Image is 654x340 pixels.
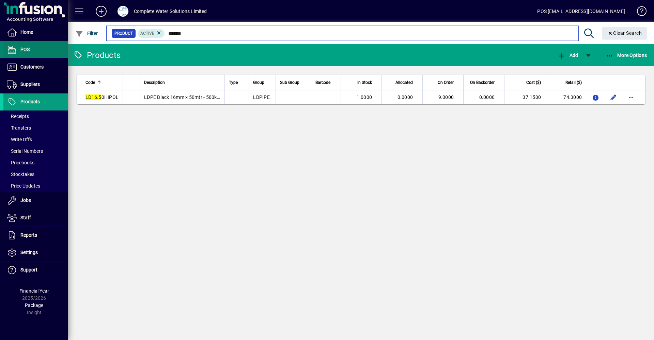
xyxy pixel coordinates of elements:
[20,29,33,35] span: Home
[395,79,413,86] span: Allocated
[85,79,95,86] span: Code
[3,110,68,122] a: Receipts
[3,41,68,58] a: POS
[3,227,68,244] a: Reports
[20,197,31,203] span: Jobs
[7,114,29,119] span: Receipts
[25,302,43,308] span: Package
[75,31,98,36] span: Filter
[140,31,154,36] span: Active
[7,125,31,131] span: Transfers
[3,262,68,279] a: Support
[604,49,649,61] button: More Options
[20,82,40,87] span: Suppliers
[3,145,68,157] a: Serial Numbers
[112,5,134,17] button: Profile
[626,92,637,103] button: More options
[85,94,102,100] em: LD16.5
[3,180,68,192] a: Price Updates
[280,79,299,86] span: Sub Group
[632,1,645,24] a: Knowledge Base
[85,94,119,100] span: 0HIPOL
[20,250,38,255] span: Settings
[3,24,68,41] a: Home
[3,76,68,93] a: Suppliers
[565,79,582,86] span: Retail ($)
[229,79,238,86] span: Type
[73,50,121,61] div: Products
[345,79,378,86] div: In Stock
[556,49,580,61] button: Add
[602,27,648,40] button: Clear
[7,137,32,142] span: Write Offs
[20,99,40,104] span: Products
[114,30,133,37] span: Product
[20,232,37,238] span: Reports
[7,160,34,165] span: Pricebooks
[386,79,419,86] div: Allocated
[3,122,68,134] a: Transfers
[253,94,270,100] span: LDPIPE
[7,172,34,177] span: Stocktakes
[357,79,372,86] span: In Stock
[537,6,625,17] div: POS [EMAIL_ADDRESS][DOMAIN_NAME]
[468,79,501,86] div: On Backorder
[398,94,413,100] span: 0.0000
[7,148,43,154] span: Serial Numbers
[526,79,541,86] span: Cost ($)
[7,183,40,189] span: Price Updates
[558,53,578,58] span: Add
[229,79,245,86] div: Type
[606,53,647,58] span: More Options
[20,47,30,52] span: POS
[20,215,31,220] span: Staff
[85,79,119,86] div: Code
[74,27,100,40] button: Filter
[3,192,68,209] a: Jobs
[438,94,454,100] span: 9.0000
[20,64,44,70] span: Customers
[3,209,68,226] a: Staff
[134,6,207,17] div: Complete Water Solutions Limited
[315,79,330,86] span: Barcode
[144,79,165,86] span: Description
[470,79,495,86] span: On Backorder
[427,79,460,86] div: On Order
[504,90,545,104] td: 37.1500
[280,79,307,86] div: Sub Group
[545,90,586,104] td: 74.3000
[315,79,337,86] div: Barcode
[3,59,68,76] a: Customers
[438,79,454,86] span: On Order
[144,94,222,100] span: LDPE Black 16mm x 50mtr - 500kpa
[19,288,49,294] span: Financial Year
[253,79,271,86] div: Group
[608,92,619,103] button: Edit
[90,5,112,17] button: Add
[3,157,68,168] a: Pricebooks
[253,79,264,86] span: Group
[607,30,642,36] span: Clear Search
[20,267,37,272] span: Support
[138,29,165,38] mat-chip: Activation Status: Active
[357,94,372,100] span: 1.0000
[3,134,68,145] a: Write Offs
[144,79,220,86] div: Description
[3,168,68,180] a: Stocktakes
[479,94,495,100] span: 0.0000
[3,244,68,261] a: Settings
